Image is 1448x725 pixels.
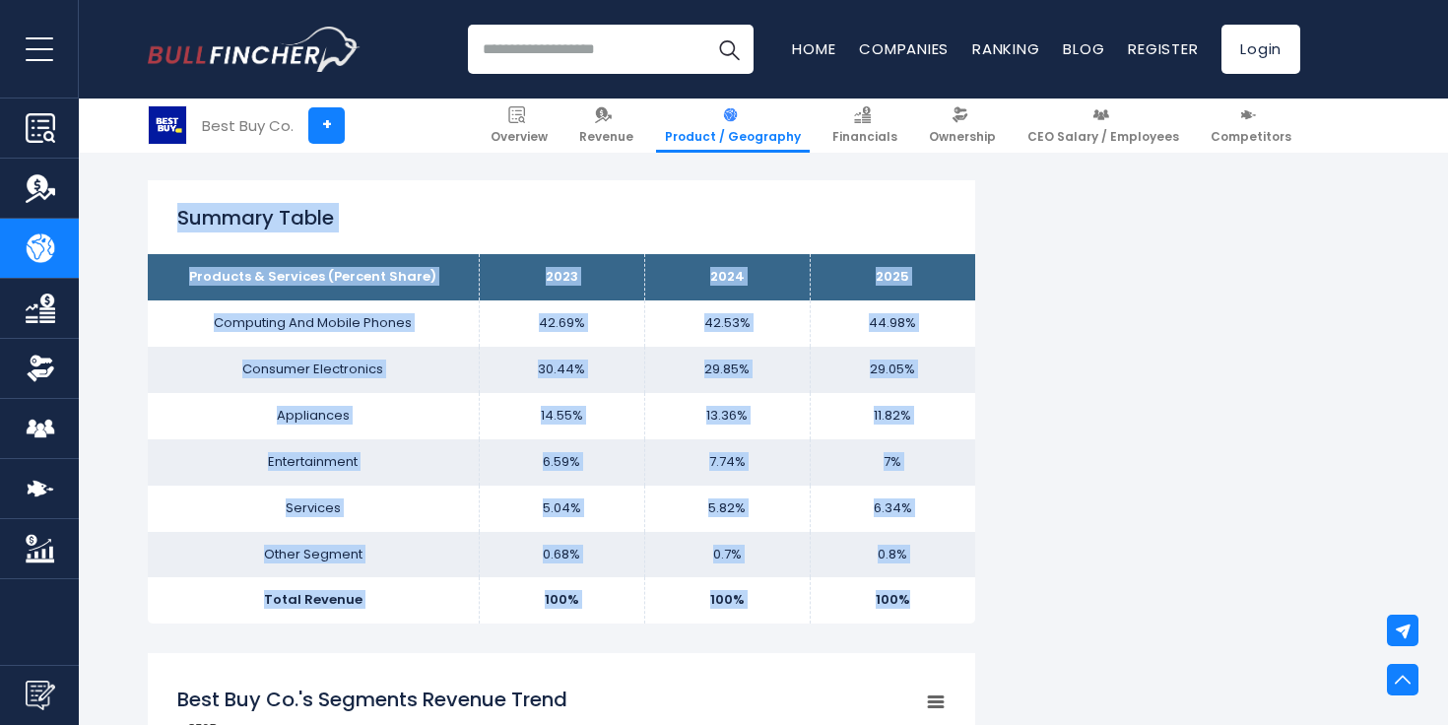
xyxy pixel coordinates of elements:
a: Competitors [1202,99,1300,153]
a: Revenue [570,99,642,153]
td: Other Segment [148,532,479,578]
a: Register [1128,38,1198,59]
span: Overview [491,129,548,145]
td: 44.98% [810,300,975,347]
th: 2023 [479,254,644,300]
td: 13.36% [644,393,810,439]
a: Ownership [920,99,1005,153]
td: 7.74% [644,439,810,486]
a: Companies [859,38,949,59]
td: Consumer Electronics [148,347,479,393]
a: Login [1221,25,1300,74]
td: 0.68% [479,532,644,578]
span: Product / Geography [665,129,801,145]
td: Total Revenue [148,577,479,624]
td: 11.82% [810,393,975,439]
span: Ownership [929,129,996,145]
span: CEO Salary / Employees [1027,129,1179,145]
img: Bullfincher logo [148,27,361,72]
td: 42.69% [479,300,644,347]
th: Products & Services (Percent Share) [148,254,479,300]
a: Financials [823,99,906,153]
a: + [308,107,345,144]
a: Overview [482,99,557,153]
td: 5.04% [479,486,644,532]
a: Home [792,38,835,59]
a: Go to homepage [148,27,360,72]
td: 0.8% [810,532,975,578]
img: BBY logo [149,106,186,144]
td: 30.44% [479,347,644,393]
button: Search [704,25,754,74]
td: 6.59% [479,439,644,486]
a: Blog [1063,38,1104,59]
td: Services [148,486,479,532]
img: Ownership [26,354,55,383]
a: Ranking [972,38,1039,59]
tspan: Best Buy Co.'s Segments Revenue Trend [177,686,567,713]
span: Competitors [1211,129,1291,145]
td: 29.85% [644,347,810,393]
span: Financials [832,129,897,145]
td: Appliances [148,393,479,439]
td: 42.53% [644,300,810,347]
td: 100% [479,577,644,624]
td: 6.34% [810,486,975,532]
td: 100% [644,577,810,624]
span: Revenue [579,129,633,145]
td: Computing And Mobile Phones [148,300,479,347]
a: CEO Salary / Employees [1019,99,1188,153]
td: Entertainment [148,439,479,486]
td: 29.05% [810,347,975,393]
td: 0.7% [644,532,810,578]
td: 100% [810,577,975,624]
td: 5.82% [644,486,810,532]
h2: Summary Table [177,203,946,232]
td: 7% [810,439,975,486]
div: Best Buy Co. [202,114,294,137]
th: 2025 [810,254,975,300]
a: Product / Geography [656,99,810,153]
th: 2024 [644,254,810,300]
td: 14.55% [479,393,644,439]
